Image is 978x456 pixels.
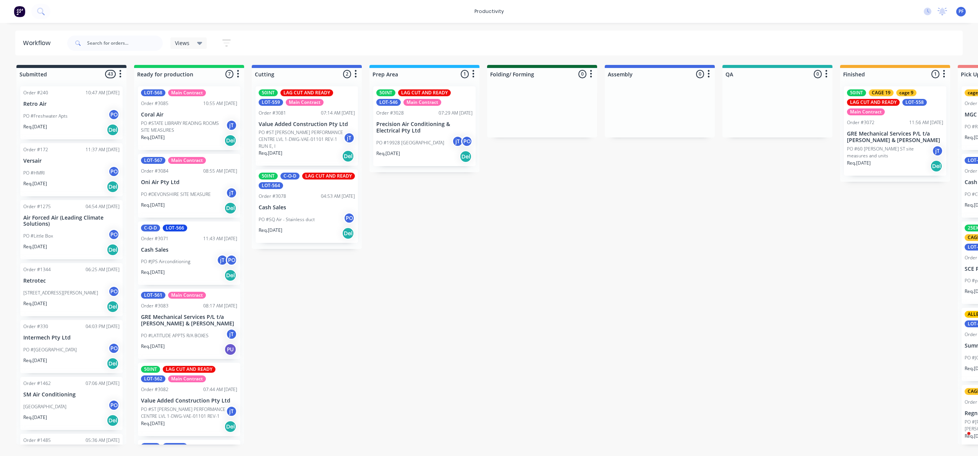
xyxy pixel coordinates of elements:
div: PO [226,254,237,266]
div: Order #3082 [141,386,168,393]
div: 05:36 AM [DATE] [86,437,120,444]
div: C-O-DLOT-566Order #307111:43 AM [DATE]Cash SalesPO #JPS AirconditioningjTPOReq.[DATE]Del [138,222,240,285]
div: Main Contract [847,108,885,115]
div: 50INTLAG CUT AND READYLOT-562Main ContractOrder #308207:44 AM [DATE]Value Added Construction Pty ... [138,363,240,436]
p: PO #Freshwater Apts [23,113,68,120]
div: 08:55 AM [DATE] [203,168,237,175]
div: Order #1485 [23,437,51,444]
div: jT [226,406,237,417]
p: Req. [DATE] [23,123,47,130]
div: LOT-562 [141,375,165,382]
p: Cash Sales [141,247,237,253]
div: LOT-561 [141,292,165,299]
p: PO #DEVONSHIRE SITE MEASURE [141,191,211,198]
iframe: Intercom live chat [952,430,970,448]
div: 10:47 AM [DATE] [86,89,120,96]
div: Main Contract [286,99,324,106]
div: Order #3081 [259,110,286,116]
div: 04:54 AM [DATE] [86,203,120,210]
p: Req. [DATE] [141,420,165,427]
div: Del [107,124,119,136]
p: Coral Air [141,112,237,118]
div: CAGE 19 [869,89,894,96]
div: jT [343,132,355,144]
p: PO #60 [PERSON_NAME] ST site measures and units [847,146,932,159]
div: LOT-564 [259,182,283,189]
div: Order #1462 [23,380,51,387]
div: jT [226,120,237,131]
div: Del [342,227,354,239]
div: Order #240 [23,89,48,96]
div: Del [107,414,119,427]
div: 50INT [376,89,395,96]
div: LOT-566 [163,225,187,231]
div: 50INTLAG CUT AND READYLOT-546Main ContractOrder #302807:29 AM [DATE]Precision Air Conditioning & ... [373,86,476,166]
p: PO #ST [PERSON_NAME] PERFORMANCE CENTRE LVL 1-DWG-VAE-01101 REV-1 RUN E, I [259,129,343,150]
div: 08:17 AM [DATE] [203,302,237,309]
div: LAG CUT AND READY [398,89,451,96]
div: Del [930,160,942,172]
div: LOT-558 [902,99,927,106]
div: 50INT [847,89,866,96]
div: LAG CUT AND READY [302,173,355,179]
div: LOT-563 [163,443,187,450]
div: 11:43 AM [DATE] [203,235,237,242]
div: 50INTC-O-DLAG CUT AND READYLOT-564Order #307804:53 AM [DATE]Cash SalesPO #SQ Air - Stainless duct... [256,170,358,243]
p: PO #Little Box [23,233,53,239]
div: Order #24010:47 AM [DATE]Retro AirPO #Freshwater AptsPOReq.[DATE]Del [20,86,123,139]
p: Req. [DATE] [259,150,282,157]
span: PF [959,8,963,15]
p: Air Forced Air (Leading Climate Solutions) [23,215,120,228]
div: Order #17211:37 AM [DATE]VersairPO #HMRIPOReq.[DATE]Del [20,143,123,196]
div: Order #172 [23,146,48,153]
div: PO [108,286,120,297]
div: Order #127504:54 AM [DATE]Air Forced Air (Leading Climate Solutions)PO #Little BoxPOReq.[DATE]Del [20,200,123,260]
div: 04:53 AM [DATE] [321,193,355,200]
div: 50INT [259,89,278,96]
div: 50INTCAGE 19cage 9LAG CUT AND READYLOT-558Main ContractOrder #307211:56 AM [DATE]GRE Mechanical S... [844,86,946,176]
p: SM Air Conditioning [23,391,120,398]
p: [GEOGRAPHIC_DATA] [23,403,66,410]
div: LOT-567Main ContractOrder #308408:55 AM [DATE]Oni Air Pty LtdPO #DEVONSHIRE SITE MEASUREjTReq.[DA... [138,154,240,218]
div: Main Contract [168,157,206,164]
p: Intermech Pty Ltd [23,335,120,341]
p: PO #JPS Airconditioning [141,258,190,265]
div: Del [107,181,119,193]
p: Value Added Construction Pty Ltd [141,398,237,404]
div: LOT-568 [141,89,165,96]
p: Value Added Construction Pty Ltd [259,121,355,128]
p: Req. [DATE] [23,357,47,364]
div: LOT-561Main ContractOrder #308308:17 AM [DATE]GRE Mechanical Services P/L t/a [PERSON_NAME] & [PE... [138,289,240,359]
p: Retrotec [23,278,120,284]
p: Req. [DATE] [259,227,282,234]
div: 11:56 AM [DATE] [909,119,943,126]
div: Order #330 [23,323,48,330]
p: PO #SQ Air - Stainless duct [259,216,315,223]
div: 07:29 AM [DATE] [439,110,473,116]
p: PO #[GEOGRAPHIC_DATA] [23,346,77,353]
p: Req. [DATE] [23,243,47,250]
p: GRE Mechanical Services P/L t/a [PERSON_NAME] & [PERSON_NAME] [141,314,237,327]
div: Order #3085 [141,100,168,107]
div: jT [226,187,237,199]
p: Req. [DATE] [376,150,400,157]
div: PU [224,343,236,356]
div: Del [107,244,119,256]
p: Retro Air [23,101,120,107]
div: Order #3072 [847,119,874,126]
p: Versair [23,158,120,164]
p: Cash Sales [259,204,355,211]
div: Order #33004:03 PM [DATE]Intermech Pty LtdPO #[GEOGRAPHIC_DATA]POReq.[DATE]Del [20,320,123,373]
div: PO [108,399,120,411]
div: Workflow [23,39,54,48]
div: Order #3078 [259,193,286,200]
p: Req. [DATE] [141,202,165,209]
p: PO #LATITUDE APPTS R/A BOXES [141,332,209,339]
div: LOT-559 [259,99,283,106]
div: Order #3084 [141,168,168,175]
div: Del [224,202,236,214]
div: PO [108,166,120,177]
p: PO #STATE LIBRARY READING ROOMS SITE MEASURES [141,120,226,134]
p: Req. [DATE] [847,160,871,167]
div: C-O-D [280,173,300,179]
